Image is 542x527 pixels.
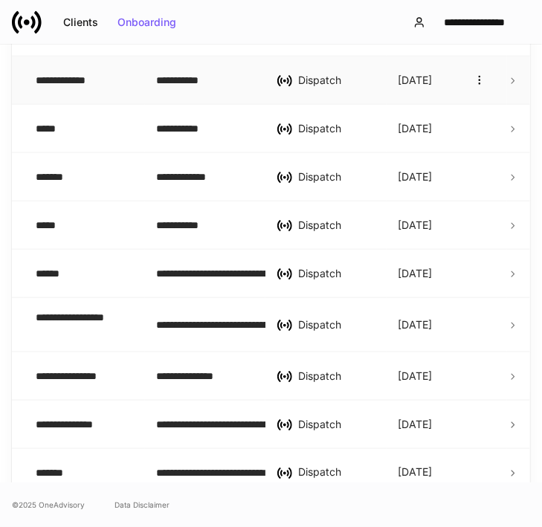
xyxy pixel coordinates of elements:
div: Dispatch [298,73,375,88]
p: [DATE] [399,218,433,233]
div: Dispatch [298,317,375,332]
p: [DATE] [399,73,433,88]
div: Clients [63,17,98,28]
button: Onboarding [108,10,186,34]
button: Clients [54,10,108,34]
div: Dispatch [298,169,375,184]
div: Dispatch [298,218,375,233]
div: Dispatch [298,465,375,480]
div: Onboarding [117,17,176,28]
p: [DATE] [399,417,433,432]
p: [DATE] [399,465,433,480]
span: © 2025 OneAdvisory [12,499,85,511]
a: Data Disclaimer [114,499,170,511]
div: Dispatch [298,417,375,432]
p: [DATE] [399,169,433,184]
div: Dispatch [298,266,375,281]
div: Dispatch [298,121,375,136]
p: [DATE] [399,317,433,332]
p: [DATE] [399,266,433,281]
div: Dispatch [298,369,375,384]
p: [DATE] [399,369,433,384]
p: [DATE] [399,121,433,136]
